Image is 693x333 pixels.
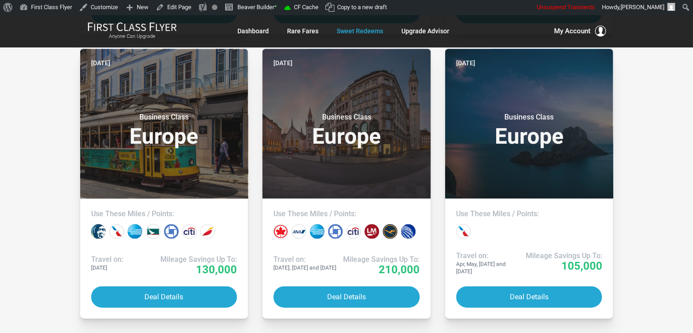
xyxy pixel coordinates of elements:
[87,22,177,31] img: First Class Flyer
[262,49,431,318] a: [DATE]Business ClassEuropeUse These Miles / Points:Travel on:[DATE]; [DATE] and [DATE]Mileage Sav...
[287,23,318,39] a: Rare Fares
[273,209,420,219] h4: Use These Miles / Points:
[456,58,475,68] time: [DATE]
[107,113,221,122] small: Business Class
[383,224,397,239] div: Lufthansa miles
[445,49,613,318] a: [DATE]Business ClassEuropeUse These Miles / Points:Travel on:Apr, May, [DATE] and [DATE]Mileage S...
[200,224,215,239] div: Iberia miles
[401,224,416,239] div: United miles
[91,209,237,219] h4: Use These Miles / Points:
[621,4,664,10] span: [PERSON_NAME]
[87,22,177,40] a: First Class FlyerAnyone Can Upgrade
[537,4,595,10] span: Unsuspend Transients
[456,113,602,147] h3: Europe
[328,224,343,239] div: Chase points
[273,224,288,239] div: Air Canada miles
[80,49,248,318] a: [DATE]Business ClassEuropeUse These Miles / Points:Travel on:[DATE]Mileage Savings Up To:130,000D...
[109,224,124,239] div: American miles
[364,224,379,239] div: LifeMiles
[91,58,110,68] time: [DATE]
[554,26,590,36] span: My Account
[128,224,142,239] div: Amex points
[456,224,471,239] div: American miles
[91,224,106,239] div: Alaska miles
[456,286,602,307] button: Deal Details
[310,224,324,239] div: Amex points
[274,1,277,11] span: •
[237,23,269,39] a: Dashboard
[456,209,602,219] h4: Use These Miles / Points:
[273,113,420,147] h3: Europe
[554,26,606,36] button: My Account
[182,224,197,239] div: Citi points
[164,224,179,239] div: Chase points
[289,113,403,122] small: Business Class
[273,286,420,307] button: Deal Details
[472,113,586,122] small: Business Class
[87,33,177,40] small: Anyone Can Upgrade
[337,23,383,39] a: Sweet Redeems
[273,58,293,68] time: [DATE]
[346,224,361,239] div: Citi points
[146,224,160,239] div: Cathay Pacific miles
[91,113,237,147] h3: Europe
[91,286,237,307] button: Deal Details
[401,23,449,39] a: Upgrade Advisor
[292,224,306,239] div: All Nippon miles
